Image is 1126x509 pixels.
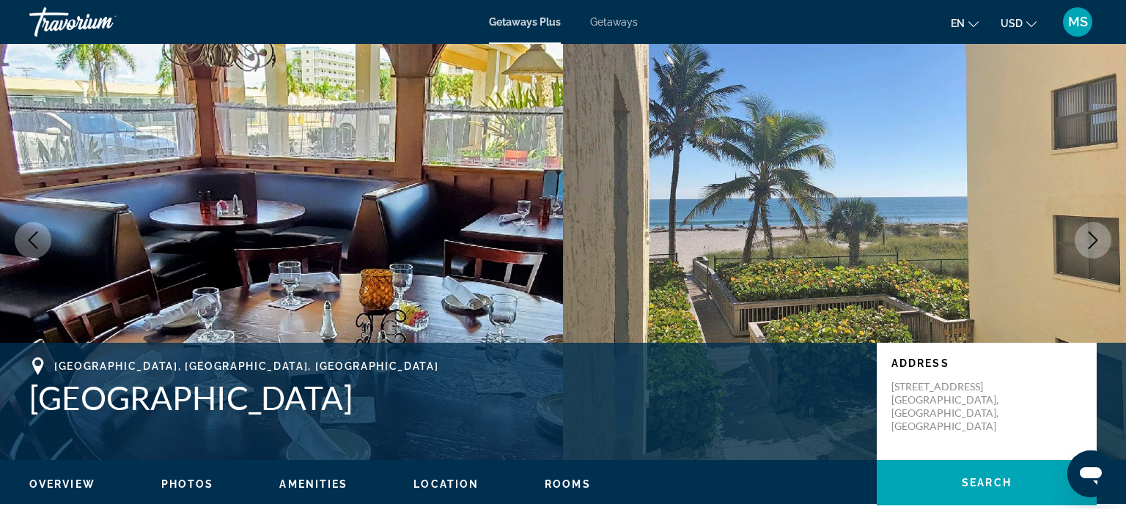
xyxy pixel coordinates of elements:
button: Search [877,460,1097,505]
span: [GEOGRAPHIC_DATA], [GEOGRAPHIC_DATA], [GEOGRAPHIC_DATA] [54,360,438,372]
button: Change language [951,12,979,34]
a: Travorium [29,3,176,41]
h1: [GEOGRAPHIC_DATA] [29,379,862,417]
a: Getaways [590,16,638,28]
span: USD [1001,18,1023,29]
button: Amenities [279,478,347,491]
span: Photos [161,478,214,490]
button: Location [413,478,479,491]
span: Amenities [279,478,347,490]
button: Overview [29,478,95,491]
span: Search [962,477,1012,488]
button: Previous image [15,222,51,259]
p: Address [891,357,1082,369]
span: MS [1068,15,1088,29]
span: en [951,18,965,29]
button: Next image [1075,222,1111,259]
button: User Menu [1059,7,1097,37]
a: Getaways Plus [489,16,561,28]
span: Overview [29,478,95,490]
span: Location [413,478,479,490]
button: Rooms [545,478,591,491]
button: Change currency [1001,12,1037,34]
button: Photos [161,478,214,491]
p: [STREET_ADDRESS] [GEOGRAPHIC_DATA], [GEOGRAPHIC_DATA], [GEOGRAPHIC_DATA] [891,380,1009,433]
span: Rooms [545,478,591,490]
iframe: Button to launch messaging window [1067,450,1114,497]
